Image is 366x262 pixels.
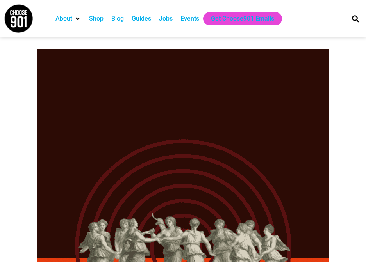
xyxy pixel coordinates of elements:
a: Events [180,14,199,23]
a: Get Choose901 Emails [211,14,274,23]
a: Jobs [159,14,173,23]
a: About [55,14,72,23]
a: Blog [111,14,124,23]
div: About [52,12,85,25]
div: Search [349,12,362,25]
a: Guides [132,14,151,23]
a: Shop [89,14,104,23]
nav: Main nav [52,12,341,25]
